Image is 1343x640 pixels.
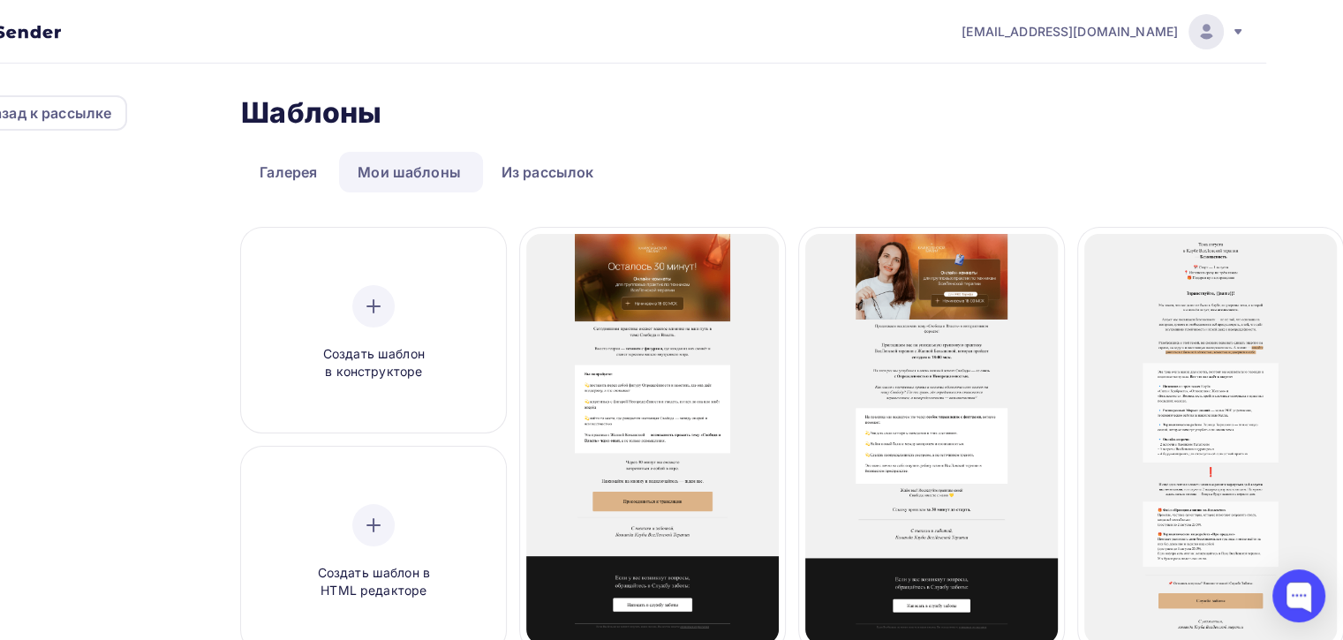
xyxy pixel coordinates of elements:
a: Галерея [241,152,336,192]
h2: Шаблоны [241,95,381,131]
span: Создать шаблон в конструкторе [290,345,457,381]
span: [EMAIL_ADDRESS][DOMAIN_NAME] [962,23,1178,41]
a: Мои шаблоны [339,152,479,192]
a: [EMAIL_ADDRESS][DOMAIN_NAME] [962,14,1245,49]
a: Из рассылок [483,152,613,192]
span: Создать шаблон в HTML редакторе [290,564,457,600]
